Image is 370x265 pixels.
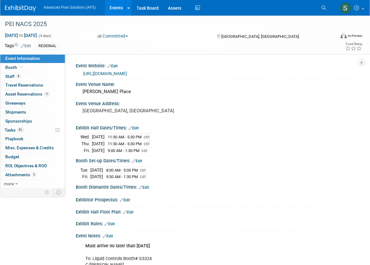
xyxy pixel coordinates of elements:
td: Wed. [80,134,92,141]
span: Shipments [5,110,26,115]
td: [DATE] [92,147,105,154]
a: Edit [120,198,130,202]
a: Edit [129,126,139,130]
span: Event Information [5,56,40,61]
span: [DATE] [DATE] [5,33,37,38]
span: 0% [17,128,24,132]
a: Edit [139,185,149,190]
img: Format-Inperson.png [341,33,347,38]
span: CST [144,142,150,146]
a: Attachments5 [0,171,65,179]
a: Giveaways [0,99,65,108]
a: Tasks0% [0,126,65,135]
td: [DATE] [92,141,105,147]
div: Booth Dismantle Dates/Times: [76,182,358,191]
a: Booth [0,63,65,72]
td: Fri. [80,147,92,154]
span: Sponsorships [5,119,32,124]
div: Event Venue Address: [76,99,358,107]
div: Booth Set-up Dates/Times: [76,156,358,164]
span: Staff [5,74,21,79]
span: Playbook [5,136,23,141]
a: more [0,180,65,188]
a: Edit [123,210,133,214]
span: 8 [16,74,21,79]
a: Shipments [0,108,65,117]
div: In-Person [348,34,362,38]
a: Misc. Expenses & Credits [0,144,65,152]
a: Edit [103,234,113,238]
div: PEI NACS 2025 [3,19,327,30]
span: Tasks [5,128,24,132]
span: 9:30 AM - 1:30 PM [106,174,138,179]
span: Budget [5,154,19,159]
a: Playbook [0,135,65,143]
a: Edit [105,222,115,226]
div: Event Rating [345,43,362,46]
img: ExhibitDay [5,5,36,11]
b: Must arrive no later than [DATE] [85,243,150,249]
div: Event Notes: [76,231,358,239]
div: Event Website: [76,61,358,69]
span: 8:00 AM - 5:00 PM [106,168,138,173]
a: Edit [107,64,118,68]
span: 5 [32,172,36,177]
span: 11 [44,92,50,97]
span: to [18,33,24,38]
span: 11:30 AM - 5:30 PM [108,141,142,146]
div: Exhibitor Prospectus: [76,195,358,203]
td: [DATE] [90,167,103,173]
span: Travel Reservations [5,83,43,88]
span: more [4,181,14,186]
div: REGIONAL [37,43,58,49]
i: Booth reservation complete [20,65,23,69]
span: CST [140,175,146,179]
td: Tags [5,43,31,50]
div: Exhibit Hall Floor Plan: [76,207,358,215]
a: Event Information [0,54,65,63]
span: [GEOGRAPHIC_DATA], [GEOGRAPHIC_DATA] [221,34,299,39]
td: Tue. [80,167,90,173]
span: CST [140,168,146,173]
a: ROI, Objectives & ROO [0,162,65,170]
div: Event Format [307,32,363,42]
a: Sponsorships [0,117,65,126]
span: CST [144,135,150,139]
td: [DATE] [92,134,105,141]
span: Misc. Expenses & Credits [5,145,54,150]
td: Fri. [80,173,90,180]
span: Booth [5,65,24,70]
span: Advanced Flow Solutions (AFS) [43,5,96,10]
button: Committed [95,33,130,39]
td: Toggle Event Tabs [52,188,65,196]
a: [URL][DOMAIN_NAME] [83,71,127,76]
span: Giveaways [5,101,25,106]
pre: [GEOGRAPHIC_DATA], [GEOGRAPHIC_DATA] [83,108,186,114]
td: [DATE] [90,173,103,180]
span: CST [142,149,148,153]
div: Exhibit Rules: [76,219,358,227]
td: Personalize Event Tab Strip [42,188,52,196]
a: Staff8 [0,72,65,81]
img: Steve McAnally [340,2,351,14]
div: [PERSON_NAME] Place [80,87,353,97]
span: Attachments [5,172,36,177]
a: Budget [0,153,65,161]
td: Thu. [80,141,92,147]
a: Asset Reservations11 [0,90,65,99]
span: Asset Reservations [5,92,50,97]
span: (4 days) [38,34,51,38]
a: Edit [132,159,142,163]
a: Edit [21,44,31,48]
div: Exhibit Hall Dates/Times: [76,123,358,131]
a: Travel Reservations [0,81,65,90]
span: ROI, Objectives & ROO [5,163,47,168]
div: Event Venue Name: [76,80,358,88]
span: 11:30 AM - 5:30 PM [108,135,142,139]
span: 9:00 AM - 1:30 PM [108,148,139,153]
